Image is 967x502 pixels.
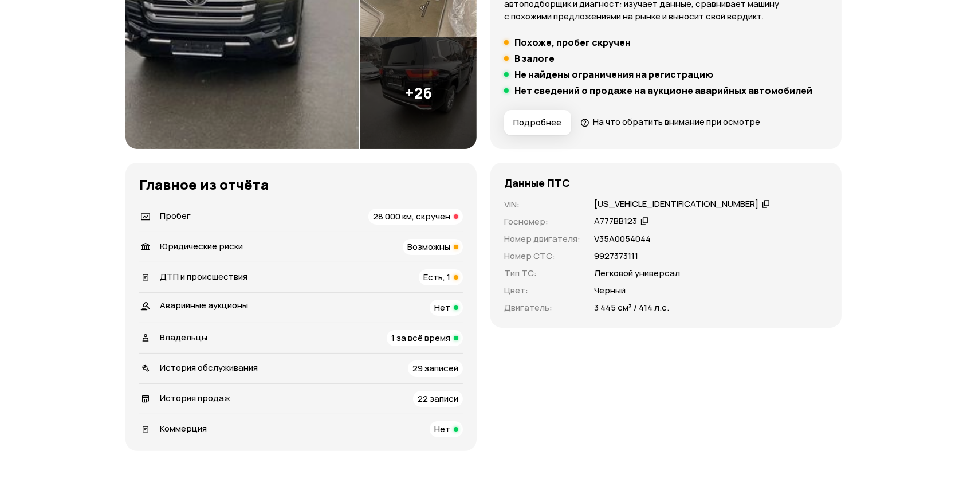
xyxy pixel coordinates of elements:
button: Подробнее [504,110,571,135]
p: Двигатель : [504,301,580,314]
span: На что обратить внимание при осмотре [593,116,760,128]
p: V35A0054044 [594,233,651,245]
p: 3 445 см³ / 414 л.с. [594,301,669,314]
h3: Главное из отчёта [139,177,463,193]
p: Легковой универсал [594,267,680,280]
p: 9927373111 [594,250,638,262]
p: Номер СТС : [504,250,580,262]
p: Цвет : [504,284,580,297]
a: На что обратить внимание при осмотре [580,116,760,128]
h4: Данные ПТС [504,177,570,189]
span: Нет [434,423,450,435]
span: Подробнее [513,117,561,128]
span: Коммерция [160,422,207,434]
div: А777ВВ123 [594,215,637,228]
span: Пробег [160,210,191,222]
span: История обслуживания [160,362,258,374]
p: Тип ТС : [504,267,580,280]
p: Госномер : [504,215,580,228]
div: [US_VEHICLE_IDENTIFICATION_NUMBER] [594,198,758,210]
span: Владельцы [160,331,207,343]
h5: Похоже, пробег скручен [514,37,631,48]
span: Есть, 1 [423,271,450,283]
h5: В залоге [514,53,555,64]
span: 1 за всё время [391,332,450,344]
span: 22 записи [418,393,458,405]
span: История продаж [160,392,230,404]
span: Аварийные аукционы [160,299,248,311]
span: 28 000 км, скручен [373,210,450,222]
span: Юридические риски [160,240,243,252]
span: ДТП и происшествия [160,270,247,283]
h5: Не найдены ограничения на регистрацию [514,69,713,80]
p: VIN : [504,198,580,211]
h5: Нет сведений о продаже на аукционе аварийных автомобилей [514,85,812,96]
span: Возможны [407,241,450,253]
span: 29 записей [412,362,458,374]
p: Черный [594,284,626,297]
p: Номер двигателя : [504,233,580,245]
span: Нет [434,301,450,313]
